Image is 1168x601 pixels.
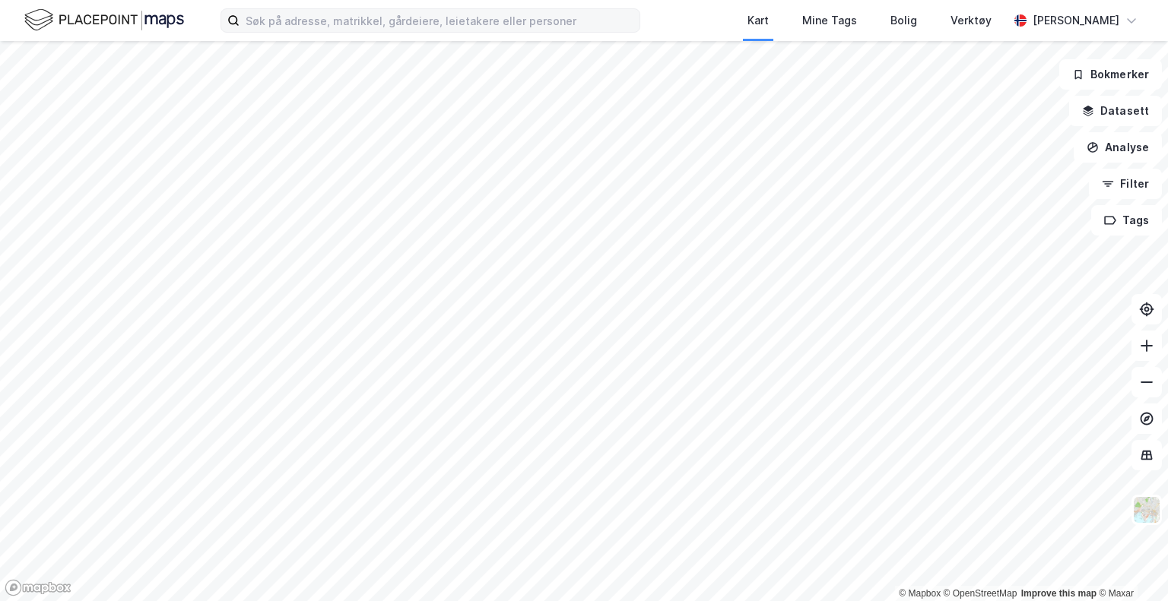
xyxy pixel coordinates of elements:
[890,11,917,30] div: Bolig
[240,9,640,32] input: Søk på adresse, matrikkel, gårdeiere, leietakere eller personer
[747,11,769,30] div: Kart
[1033,11,1119,30] div: [PERSON_NAME]
[24,7,184,33] img: logo.f888ab2527a4732fd821a326f86c7f29.svg
[951,11,992,30] div: Verktøy
[1092,528,1168,601] iframe: Chat Widget
[802,11,857,30] div: Mine Tags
